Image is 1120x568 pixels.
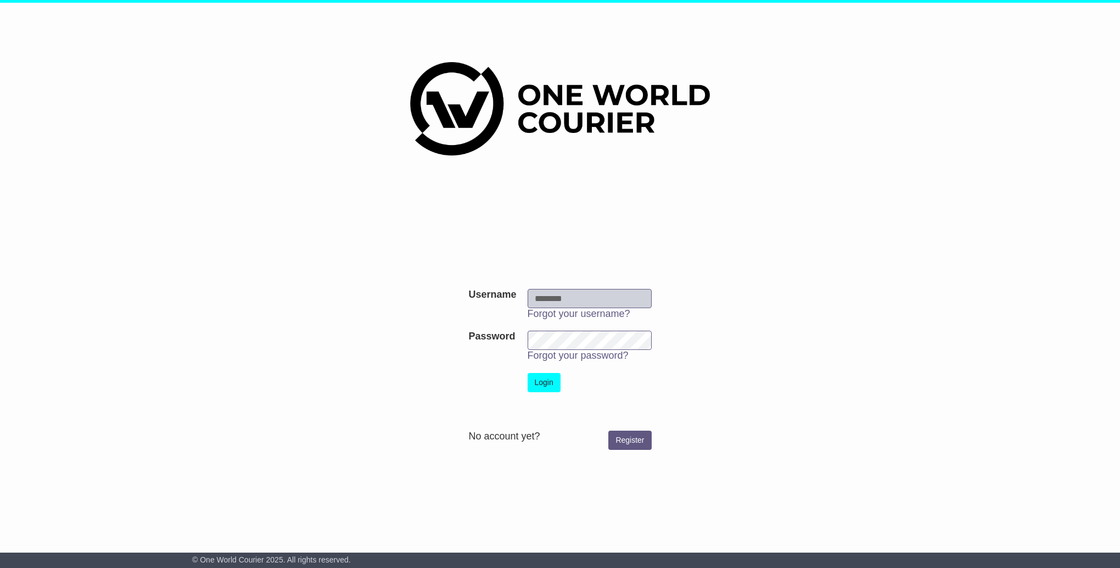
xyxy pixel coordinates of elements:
div: No account yet? [468,431,651,443]
button: Login [528,373,561,392]
a: Forgot your username? [528,308,630,319]
label: Password [468,331,515,343]
img: One World [410,62,710,155]
a: Forgot your password? [528,350,629,361]
a: Register [608,431,651,450]
span: © One World Courier 2025. All rights reserved. [192,555,351,564]
label: Username [468,289,516,301]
